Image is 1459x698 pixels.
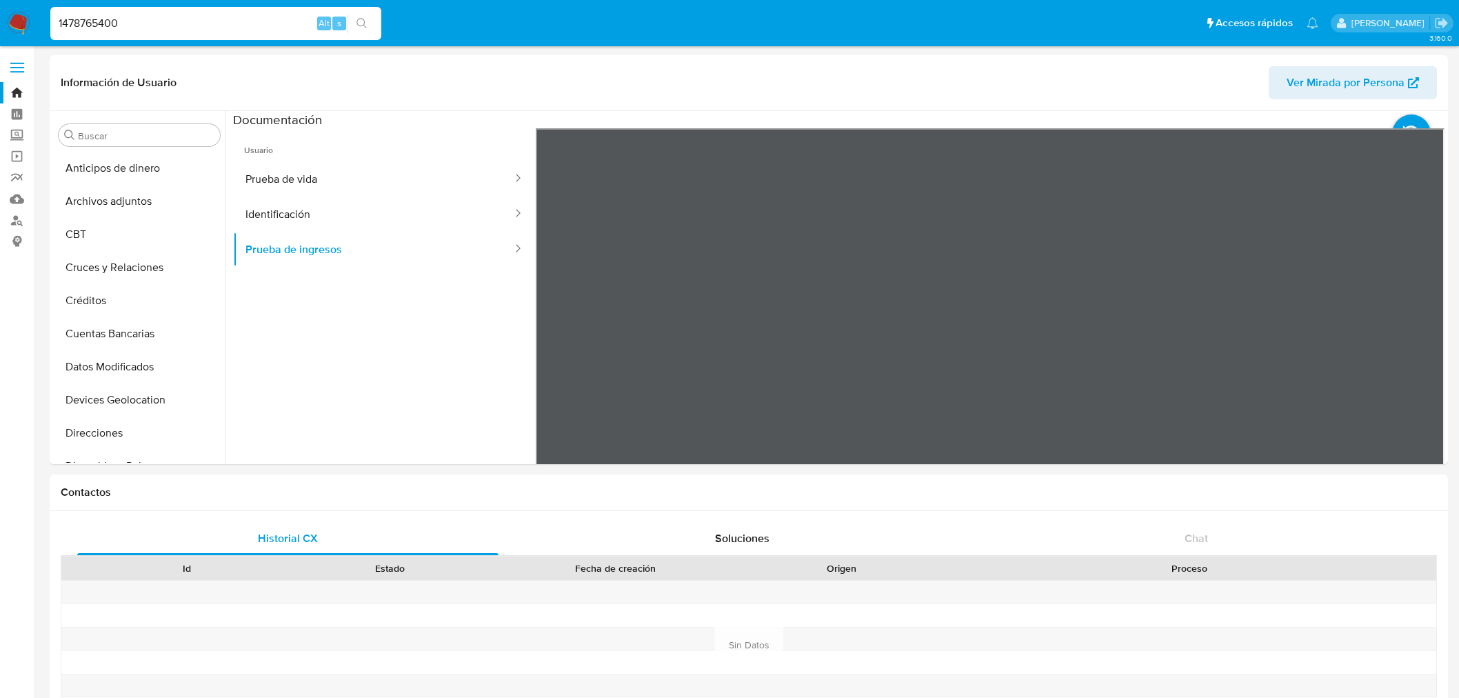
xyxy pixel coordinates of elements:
[1307,17,1318,29] a: Notificaciones
[50,14,381,32] input: Buscar usuario o caso...
[1185,530,1208,546] span: Chat
[53,317,225,350] button: Cuentas Bancarias
[1269,66,1437,99] button: Ver Mirada por Persona
[53,417,225,450] button: Direcciones
[61,76,177,90] h1: Información de Usuario
[298,561,481,575] div: Estado
[53,383,225,417] button: Devices Geolocation
[501,561,730,575] div: Fecha de creación
[53,218,225,251] button: CBT
[715,530,769,546] span: Soluciones
[53,152,225,185] button: Anticipos de dinero
[1351,17,1429,30] p: gregorio.negri@mercadolibre.com
[78,130,214,142] input: Buscar
[64,130,75,141] button: Buscar
[53,450,225,483] button: Dispositivos Point
[53,251,225,284] button: Cruces y Relaciones
[53,284,225,317] button: Créditos
[952,561,1427,575] div: Proceso
[337,17,341,30] span: s
[1216,16,1293,30] span: Accesos rápidos
[749,561,933,575] div: Origen
[53,350,225,383] button: Datos Modificados
[95,561,279,575] div: Id
[319,17,330,30] span: Alt
[53,185,225,218] button: Archivos adjuntos
[258,530,318,546] span: Historial CX
[1434,16,1449,30] a: Salir
[1287,66,1405,99] span: Ver Mirada por Persona
[348,14,376,33] button: search-icon
[61,486,1437,499] h1: Contactos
